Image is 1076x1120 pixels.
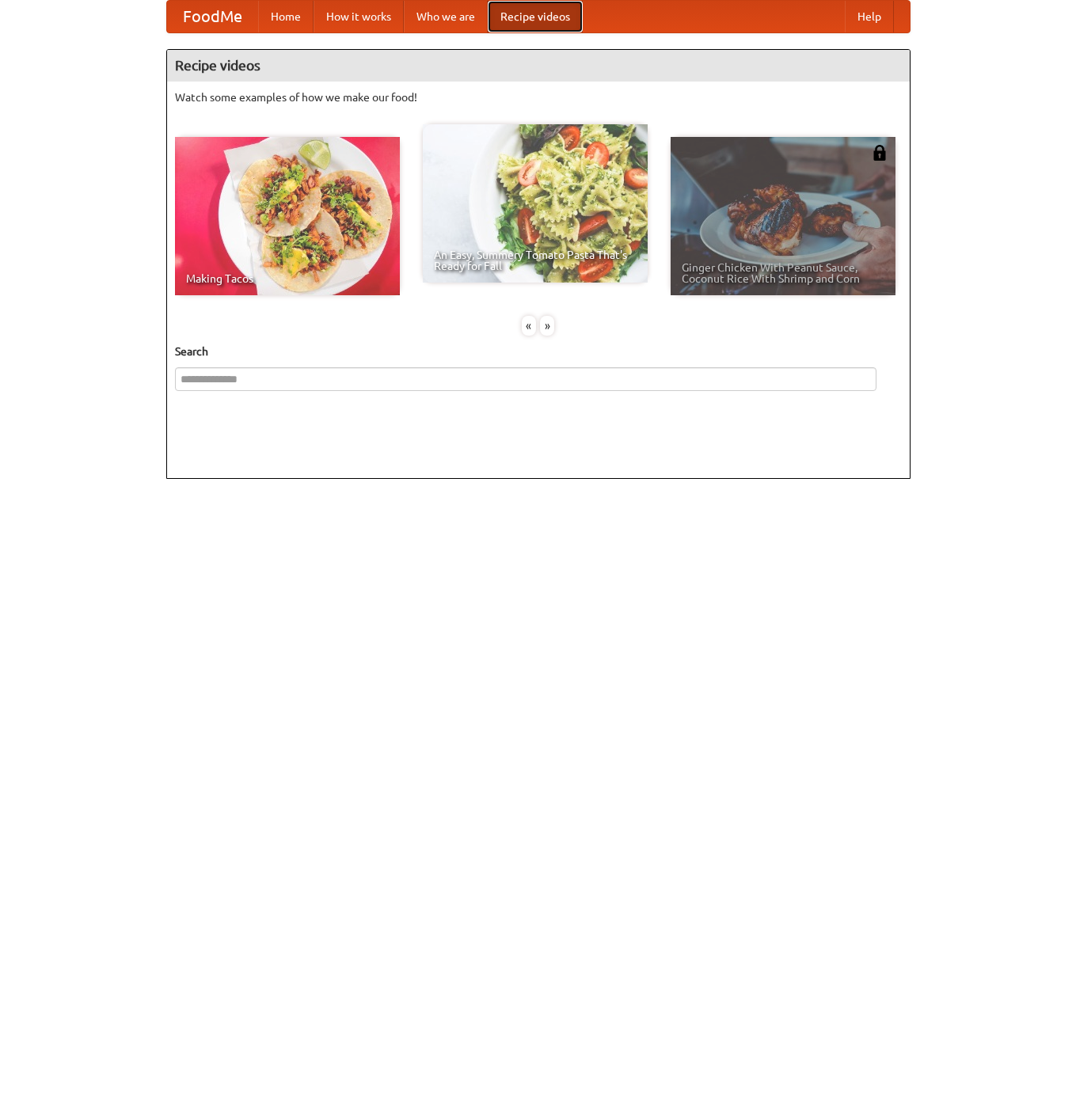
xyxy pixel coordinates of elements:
a: How it works [314,1,404,32]
a: FoodMe [167,1,258,32]
p: Watch some examples of how we make our food! [175,89,902,105]
span: An Easy, Summery Tomato Pasta That's Ready for Fall [434,249,637,271]
img: 483408.png [872,145,888,161]
a: Home [258,1,314,32]
a: Recipe videos [488,1,583,32]
a: Help [845,1,894,32]
a: Making Tacos [175,137,400,295]
h4: Recipe videos [167,50,910,82]
h5: Search [175,344,902,359]
div: » [540,316,554,336]
span: Making Tacos [186,273,389,284]
div: « [522,316,536,336]
a: An Easy, Summery Tomato Pasta That's Ready for Fall [423,124,648,283]
a: Who we are [404,1,488,32]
